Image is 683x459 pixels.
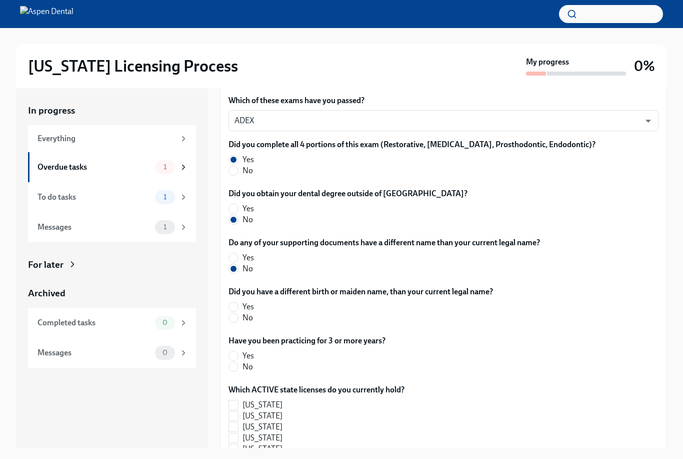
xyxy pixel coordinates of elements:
span: 1 [157,193,172,201]
label: Did you obtain your dental degree outside of [GEOGRAPHIC_DATA]? [228,188,467,199]
span: No [242,263,253,274]
span: 0 [156,319,173,326]
strong: My progress [526,57,569,68]
span: Yes [242,252,254,263]
div: ADEX [228,110,658,131]
label: Did you have a different birth or maiden name, than your current legal name? [228,286,493,297]
h2: [US_STATE] Licensing Process [28,56,238,76]
span: [US_STATE] [242,432,282,443]
span: 1 [157,163,172,171]
div: Everything [37,133,175,144]
span: [US_STATE] [242,410,282,421]
img: Aspen Dental [20,6,73,22]
span: [US_STATE] [242,399,282,410]
div: To do tasks [37,192,151,203]
span: Yes [242,154,254,165]
div: Messages [37,222,151,233]
a: Messages0 [28,338,196,368]
span: Yes [242,350,254,361]
div: For later [28,258,63,271]
label: Did you complete all 4 portions of this exam (Restorative, [MEDICAL_DATA], Prosthodontic, Endodon... [228,139,595,150]
a: To do tasks1 [28,182,196,212]
span: No [242,312,253,323]
label: Do any of your supporting documents have a different name than your current legal name? [228,237,540,248]
a: Messages1 [28,212,196,242]
label: Which of these exams have you passed? [228,95,658,106]
a: In progress [28,104,196,117]
span: 0 [156,349,173,356]
span: No [242,361,253,372]
div: Overdue tasks [37,162,151,173]
a: For later [28,258,196,271]
h3: 0% [634,57,655,75]
label: Which ACTIVE state licenses do you currently hold? [228,384,404,395]
span: No [242,214,253,225]
a: Archived [28,287,196,300]
span: [US_STATE] [242,443,282,454]
span: Yes [242,203,254,214]
label: Have you been practicing for 3 or more years? [228,335,385,346]
a: Completed tasks0 [28,308,196,338]
span: Yes [242,301,254,312]
span: [US_STATE] [242,421,282,432]
span: 1 [157,223,172,231]
span: No [242,165,253,176]
a: Overdue tasks1 [28,152,196,182]
div: Messages [37,347,151,358]
div: Completed tasks [37,317,151,328]
a: Everything [28,125,196,152]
